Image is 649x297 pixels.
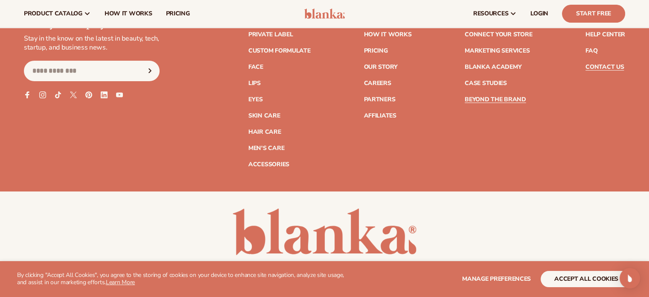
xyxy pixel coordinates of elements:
a: Case Studies [465,80,507,86]
a: Our Story [364,64,397,70]
img: logo [304,9,345,19]
span: Manage preferences [462,275,531,283]
a: Beyond the brand [465,97,526,103]
a: Affiliates [364,113,396,119]
span: resources [473,10,508,17]
span: product catalog [24,10,82,17]
a: Help Center [585,32,625,38]
a: Partners [364,97,395,103]
button: Subscribe [140,61,159,81]
a: Connect your store [465,32,532,38]
a: Hair Care [248,129,281,135]
p: Stay in the know on the latest in beauty, tech, startup, and business news. [24,34,160,52]
a: Accessories [248,162,289,168]
a: Eyes [248,97,263,103]
span: LOGIN [530,10,548,17]
a: Blanka Academy [465,64,521,70]
p: By clicking "Accept All Cookies", you agree to the storing of cookies on your device to enhance s... [17,272,354,286]
a: Private label [248,32,293,38]
a: FAQ [585,48,597,54]
a: Marketing services [465,48,530,54]
div: Open Intercom Messenger [620,268,640,288]
a: Men's Care [248,145,284,151]
span: pricing [166,10,189,17]
a: Custom formulate [248,48,311,54]
a: Face [248,64,263,70]
a: Lips [248,80,261,86]
a: Contact Us [585,64,624,70]
a: Pricing [364,48,387,54]
a: Learn More [106,278,135,286]
a: Careers [364,80,391,86]
span: How It Works [105,10,152,17]
button: accept all cookies [541,271,632,287]
a: Skin Care [248,113,280,119]
a: Start Free [562,5,625,23]
a: How It Works [364,32,411,38]
p: Join the Blank Slate – your beauty brand playbook [24,7,160,29]
button: Manage preferences [462,271,531,287]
